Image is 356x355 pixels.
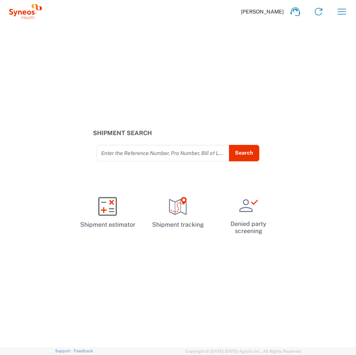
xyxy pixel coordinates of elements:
[75,190,140,235] a: Shipment estimator
[93,129,263,137] h3: Shipment Search
[74,349,93,353] a: Feedback
[146,190,210,235] a: Shipment tracking
[185,348,301,355] span: Copyright © [DATE]-[DATE] Agistix Inc., All Rights Reserved
[216,190,281,241] a: Denied party screening
[241,8,284,15] span: [PERSON_NAME]
[55,349,74,353] a: Support
[229,145,259,161] button: Search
